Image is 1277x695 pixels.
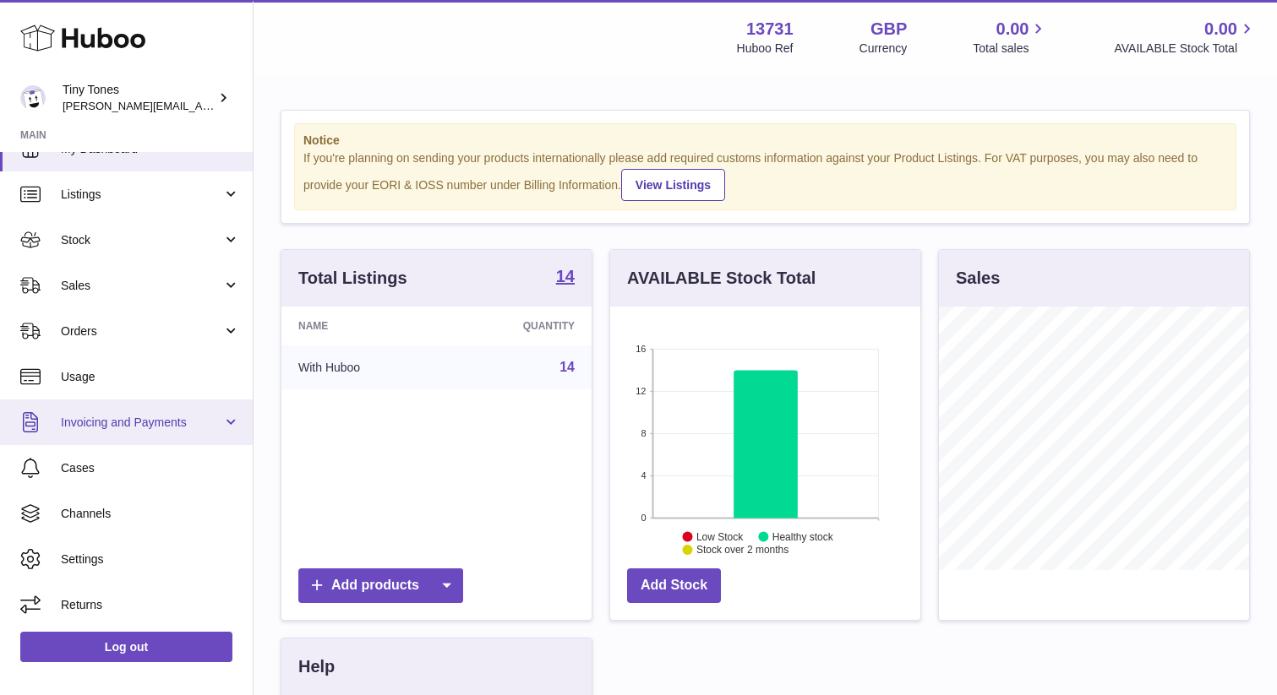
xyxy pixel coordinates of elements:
[641,428,646,438] text: 8
[61,597,240,613] span: Returns
[772,530,834,542] text: Healthy stock
[298,568,463,603] a: Add products
[303,150,1227,201] div: If you're planning on sending your products internationally please add required customs informati...
[298,655,335,678] h3: Help
[1114,41,1257,57] span: AVAILABLE Stock Total
[63,82,215,114] div: Tiny Tones
[956,267,1000,290] h3: Sales
[281,345,445,389] td: With Huboo
[696,544,789,556] text: Stock over 2 months
[870,18,907,41] strong: GBP
[641,470,646,481] text: 4
[556,268,575,288] a: 14
[61,278,222,294] span: Sales
[303,133,1227,149] strong: Notice
[61,460,240,476] span: Cases
[636,344,646,354] text: 16
[281,307,445,345] th: Name
[556,268,575,285] strong: 14
[627,267,816,290] h3: AVAILABLE Stock Total
[641,513,646,523] text: 0
[1204,18,1237,41] span: 0.00
[445,307,592,345] th: Quantity
[696,530,744,542] text: Low Stock
[61,415,222,431] span: Invoicing and Payments
[746,18,794,41] strong: 13731
[20,85,46,111] img: sasha@tinytones.uk
[20,632,232,662] a: Log out
[61,506,240,522] span: Channels
[627,568,721,603] a: Add Stock
[973,41,1048,57] span: Total sales
[61,323,222,339] span: Orders
[61,232,222,248] span: Stock
[61,551,240,567] span: Settings
[61,369,240,385] span: Usage
[996,18,1029,41] span: 0.00
[860,41,908,57] div: Currency
[298,267,407,290] h3: Total Listings
[621,169,725,201] a: View Listings
[559,360,575,374] a: 14
[1114,18,1257,57] a: 0.00 AVAILABLE Stock Total
[636,386,646,396] text: 12
[63,99,339,112] span: [PERSON_NAME][EMAIL_ADDRESS][DOMAIN_NAME]
[737,41,794,57] div: Huboo Ref
[973,18,1048,57] a: 0.00 Total sales
[61,187,222,203] span: Listings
